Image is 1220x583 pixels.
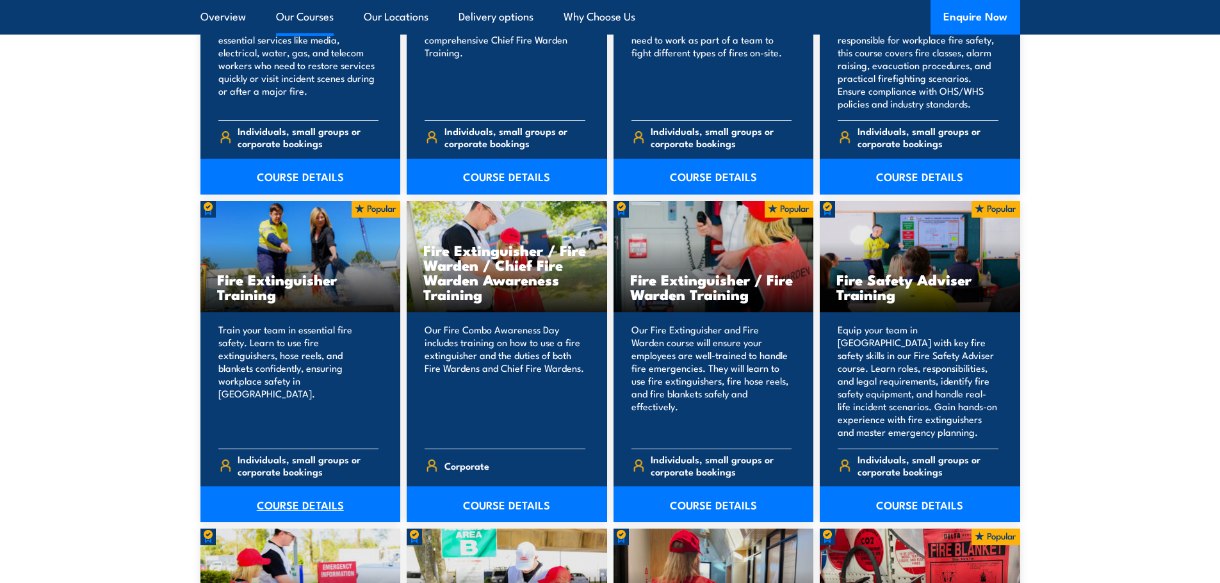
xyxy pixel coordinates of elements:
[651,125,792,149] span: Individuals, small groups or corporate bookings
[218,323,379,438] p: Train your team in essential fire safety. Learn to use fire extinguishers, hose reels, and blanke...
[836,272,1004,301] h3: Fire Safety Adviser Training
[425,323,585,438] p: Our Fire Combo Awareness Day includes training on how to use a fire extinguisher and the duties o...
[444,125,585,149] span: Individuals, small groups or corporate bookings
[217,272,384,301] h3: Fire Extinguisher Training
[407,486,607,522] a: COURSE DETAILS
[630,272,797,301] h3: Fire Extinguisher / Fire Warden Training
[200,486,401,522] a: COURSE DETAILS
[858,125,998,149] span: Individuals, small groups or corporate bookings
[614,159,814,195] a: COURSE DETAILS
[614,486,814,522] a: COURSE DETAILS
[407,159,607,195] a: COURSE DETAILS
[858,453,998,477] span: Individuals, small groups or corporate bookings
[838,323,998,438] p: Equip your team in [GEOGRAPHIC_DATA] with key fire safety skills in our Fire Safety Adviser cours...
[238,453,378,477] span: Individuals, small groups or corporate bookings
[200,159,401,195] a: COURSE DETAILS
[820,159,1020,195] a: COURSE DETAILS
[820,486,1020,522] a: COURSE DETAILS
[423,243,590,301] h3: Fire Extinguisher / Fire Warden / Chief Fire Warden Awareness Training
[238,125,378,149] span: Individuals, small groups or corporate bookings
[651,453,792,477] span: Individuals, small groups or corporate bookings
[631,323,792,438] p: Our Fire Extinguisher and Fire Warden course will ensure your employees are well-trained to handl...
[444,456,489,475] span: Corporate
